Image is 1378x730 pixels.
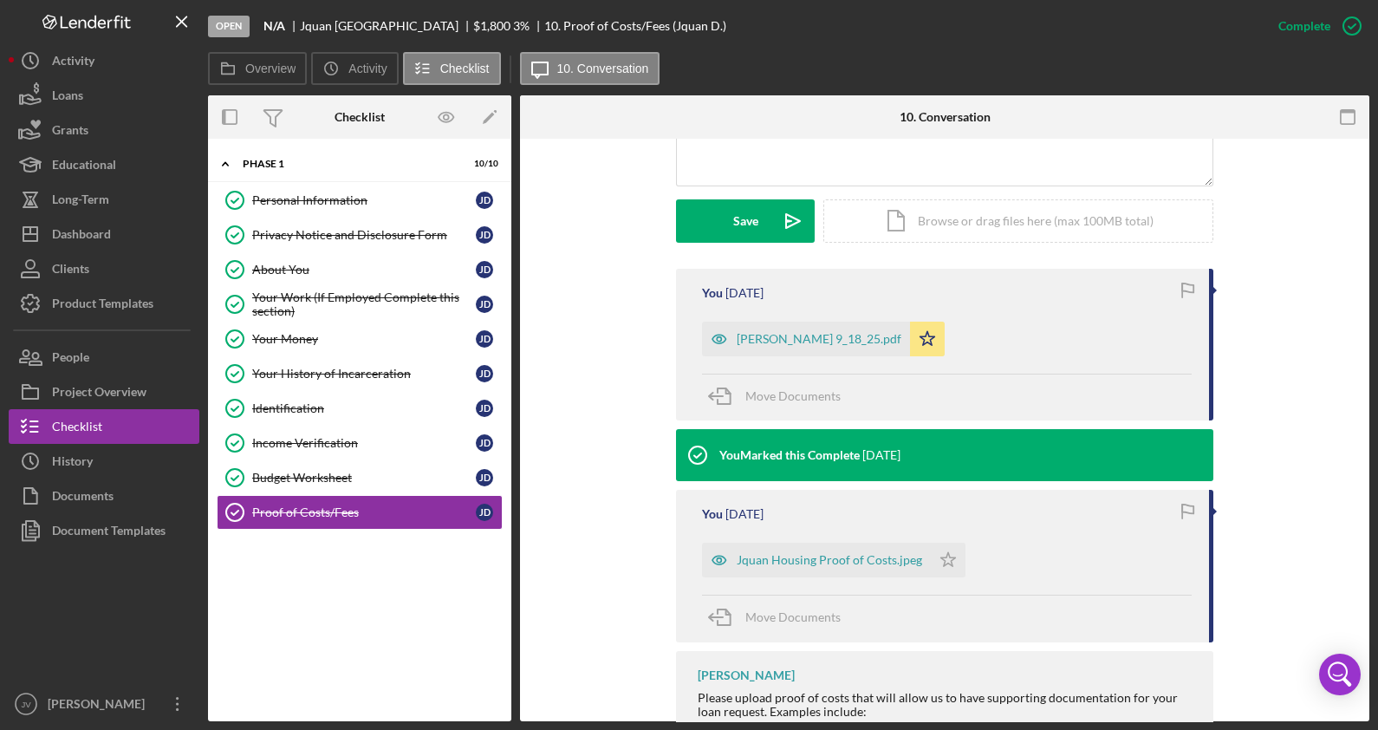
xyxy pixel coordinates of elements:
[702,375,858,418] button: Move Documents
[252,401,476,415] div: Identification
[476,365,493,382] div: J D
[217,460,503,495] a: Budget WorksheetJD
[9,286,199,321] button: Product Templates
[217,183,503,218] a: Personal InformationJD
[725,507,764,521] time: 2025-09-09 14:51
[52,182,109,221] div: Long-Term
[476,330,493,348] div: J D
[263,19,285,33] b: N/A
[9,217,199,251] button: Dashboard
[335,110,385,124] div: Checklist
[9,513,199,548] button: Document Templates
[9,340,199,375] button: People
[9,479,199,513] button: Documents
[403,52,501,85] button: Checklist
[544,19,726,33] div: 10. Proof of Costs/Fees (Jquan D.)
[702,543,965,577] button: Jquan Housing Proof of Costs.jpeg
[21,700,31,709] text: JV
[9,444,199,479] button: History
[52,479,114,518] div: Documents
[9,687,199,721] button: JV[PERSON_NAME]
[52,78,83,117] div: Loans
[9,147,199,182] button: Educational
[9,78,199,113] a: Loans
[476,504,493,521] div: J D
[476,261,493,278] div: J D
[9,375,199,409] button: Project Overview
[217,495,503,530] a: Proof of Costs/FeesJD
[1278,9,1330,43] div: Complete
[217,391,503,426] a: IdentificationJD
[252,290,476,318] div: Your Work (If Employed Complete this section)
[43,687,156,726] div: [PERSON_NAME]
[9,113,199,147] button: Grants
[252,263,476,277] div: About You
[473,18,510,33] span: $1,800
[52,409,102,448] div: Checklist
[862,448,900,462] time: 2025-09-09 15:43
[300,19,473,33] div: Jquan [GEOGRAPHIC_DATA]
[9,251,199,286] button: Clients
[52,251,89,290] div: Clients
[52,217,111,256] div: Dashboard
[217,426,503,460] a: Income VerificationJD
[52,286,153,325] div: Product Templates
[252,436,476,450] div: Income Verification
[217,287,503,322] a: Your Work (If Employed Complete this section)JD
[252,228,476,242] div: Privacy Notice and Disclosure Form
[702,596,858,639] button: Move Documents
[9,43,199,78] button: Activity
[476,469,493,486] div: J D
[513,19,530,33] div: 3 %
[676,199,815,243] button: Save
[719,448,860,462] div: You Marked this Complete
[476,434,493,452] div: J D
[9,409,199,444] button: Checklist
[252,505,476,519] div: Proof of Costs/Fees
[52,375,146,414] div: Project Overview
[245,62,296,75] label: Overview
[737,553,922,567] div: Jquan Housing Proof of Costs.jpeg
[1261,9,1369,43] button: Complete
[725,286,764,300] time: 2025-09-18 17:23
[252,471,476,485] div: Budget Worksheet
[737,332,901,346] div: [PERSON_NAME] 9_18_25.pdf
[52,113,88,152] div: Grants
[467,159,498,169] div: 10 / 10
[476,192,493,209] div: J D
[52,43,94,82] div: Activity
[217,218,503,252] a: Privacy Notice and Disclosure FormJD
[476,400,493,417] div: J D
[476,226,493,244] div: J D
[52,147,116,186] div: Educational
[557,62,649,75] label: 10. Conversation
[52,340,89,379] div: People
[702,286,723,300] div: You
[217,356,503,391] a: Your History of IncarcerationJD
[243,159,455,169] div: Phase 1
[52,513,166,552] div: Document Templates
[208,52,307,85] button: Overview
[900,110,991,124] div: 10. Conversation
[702,507,723,521] div: You
[208,16,250,37] div: Open
[733,199,758,243] div: Save
[9,182,199,217] button: Long-Term
[252,367,476,381] div: Your History of Incarceration
[348,62,387,75] label: Activity
[252,193,476,207] div: Personal Information
[1319,654,1361,695] div: Open Intercom Messenger
[520,52,660,85] button: 10. Conversation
